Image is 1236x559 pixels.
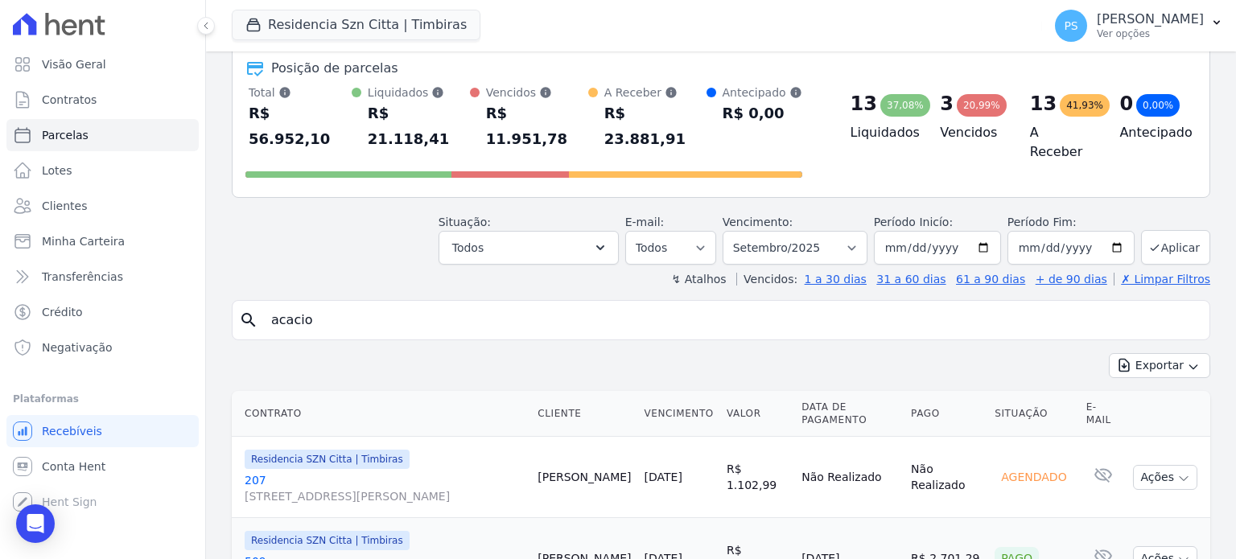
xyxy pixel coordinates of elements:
[1060,94,1110,117] div: 41,93%
[42,233,125,249] span: Minha Carteira
[262,304,1203,336] input: Buscar por nome do lote ou do cliente
[876,273,946,286] a: 31 a 60 dias
[940,91,954,117] div: 3
[795,391,904,437] th: Data de Pagamento
[239,310,258,330] i: search
[452,238,484,257] span: Todos
[1097,11,1204,27] p: [PERSON_NAME]
[486,101,588,152] div: R$ 11.951,78
[249,84,352,101] div: Total
[42,269,123,285] span: Transferências
[723,216,793,228] label: Vencimento:
[874,216,953,228] label: Período Inicío:
[625,216,665,228] label: E-mail:
[271,59,398,78] div: Posição de parcelas
[940,123,1004,142] h4: Vencidos
[245,450,410,469] span: Residencia SZN Citta | Timbiras
[1133,465,1197,490] button: Ações
[1030,91,1057,117] div: 13
[988,391,1079,437] th: Situação
[638,391,720,437] th: Vencimento
[42,339,113,356] span: Negativação
[245,531,410,550] span: Residencia SZN Citta | Timbiras
[1042,3,1236,48] button: PS [PERSON_NAME] Ver opções
[6,450,199,483] a: Conta Hent
[42,304,83,320] span: Crédito
[42,162,72,179] span: Lotes
[6,119,199,151] a: Parcelas
[671,273,726,286] label: ↯ Atalhos
[42,198,87,214] span: Clientes
[957,94,1007,117] div: 20,99%
[1141,230,1210,265] button: Aplicar
[439,216,491,228] label: Situação:
[723,84,802,101] div: Antecipado
[6,261,199,293] a: Transferências
[245,472,525,504] a: 207[STREET_ADDRESS][PERSON_NAME]
[795,437,904,518] td: Não Realizado
[645,471,682,483] a: [DATE]
[736,273,797,286] label: Vencidos:
[486,84,588,101] div: Vencidos
[531,437,637,518] td: [PERSON_NAME]
[245,488,525,504] span: [STREET_ADDRESS][PERSON_NAME]
[42,458,105,475] span: Conta Hent
[1097,27,1204,40] p: Ver opções
[6,225,199,257] a: Minha Carteira
[6,48,199,80] a: Visão Geral
[723,101,802,126] div: R$ 0,00
[851,123,915,142] h4: Liquidados
[720,437,795,518] td: R$ 1.102,99
[42,92,97,108] span: Contratos
[1036,273,1107,286] a: + de 90 dias
[368,101,470,152] div: R$ 21.118,41
[439,231,619,265] button: Todos
[6,331,199,364] a: Negativação
[13,389,192,409] div: Plataformas
[6,415,199,447] a: Recebíveis
[1064,20,1077,31] span: PS
[1080,391,1127,437] th: E-mail
[6,154,199,187] a: Lotes
[42,127,89,143] span: Parcelas
[995,466,1073,488] div: Agendado
[1119,123,1184,142] h4: Antecipado
[232,391,531,437] th: Contrato
[16,504,55,543] div: Open Intercom Messenger
[904,391,988,437] th: Pago
[805,273,867,286] a: 1 a 30 dias
[249,101,352,152] div: R$ 56.952,10
[232,10,480,40] button: Residencia Szn Citta | Timbiras
[6,84,199,116] a: Contratos
[531,391,637,437] th: Cliente
[851,91,877,117] div: 13
[42,423,102,439] span: Recebíveis
[1114,273,1210,286] a: ✗ Limpar Filtros
[1030,123,1094,162] h4: A Receber
[6,296,199,328] a: Crédito
[1119,91,1133,117] div: 0
[1109,353,1210,378] button: Exportar
[880,94,930,117] div: 37,08%
[42,56,106,72] span: Visão Geral
[720,391,795,437] th: Valor
[1136,94,1180,117] div: 0,00%
[604,84,707,101] div: A Receber
[368,84,470,101] div: Liquidados
[6,190,199,222] a: Clientes
[956,273,1025,286] a: 61 a 90 dias
[904,437,988,518] td: Não Realizado
[1007,214,1135,231] label: Período Fim:
[604,101,707,152] div: R$ 23.881,91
